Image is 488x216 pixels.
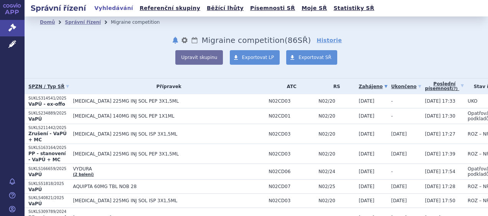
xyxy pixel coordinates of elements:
[28,201,42,206] strong: VaPÚ
[318,184,355,189] span: N02/25
[425,113,455,119] span: [DATE] 17:30
[175,50,223,65] button: Upravit skupinu
[391,113,393,119] span: -
[359,98,374,104] span: [DATE]
[28,145,69,151] p: SUKLS163164/2025
[73,166,265,172] span: VYDURA
[191,36,198,45] a: Lhůty
[359,151,374,157] span: [DATE]
[28,101,65,107] strong: VaPÚ - ex-offo
[359,81,387,92] a: Zahájeno
[391,151,407,157] span: [DATE]
[425,184,455,189] span: [DATE] 17:28
[242,55,274,60] span: Exportovat LP
[28,151,66,162] strong: PP - stanovení - VaPÚ + MC
[391,131,407,137] span: [DATE]
[28,116,42,122] strong: VaPÚ
[331,3,376,13] a: Statistiky SŘ
[73,98,265,104] span: [MEDICAL_DATA] 225MG INJ SOL PEP 3X1,5ML
[28,209,69,214] p: SUKLS309789/2024
[269,198,315,203] span: N02CD03
[452,87,458,91] abbr: (?)
[359,169,374,174] span: [DATE]
[318,113,355,119] span: N02/20
[28,195,69,201] p: SUKLS40821/2025
[359,113,374,119] span: [DATE]
[269,98,315,104] span: N02CD03
[28,81,69,92] a: SPZN / Typ SŘ
[391,81,421,92] a: Ukončeno
[28,96,69,101] p: SUKLS314541/2025
[73,172,94,177] a: (2 balení)
[359,198,374,203] span: [DATE]
[269,184,315,189] span: N02CD07
[299,3,329,13] a: Moje SŘ
[65,20,101,25] a: Správní řízení
[269,131,315,137] span: N02CD03
[28,166,69,172] p: SUKLS166659/2025
[318,198,355,203] span: N02/20
[181,36,188,45] button: nastavení
[92,3,135,13] a: Vyhledávání
[28,125,69,131] p: SUKLS211442/2025
[425,151,455,157] span: [DATE] 17:39
[171,36,179,45] button: notifikace
[111,16,170,28] li: Migraine competition
[359,131,374,137] span: [DATE]
[28,111,69,116] p: SUKLS234889/2025
[318,131,355,137] span: N02/20
[425,79,464,94] a: Poslednípísemnost(?)
[137,3,203,13] a: Referenční skupiny
[318,151,355,157] span: N02/20
[40,20,55,25] a: Domů
[391,198,407,203] span: [DATE]
[425,131,455,137] span: [DATE] 17:27
[28,181,69,187] p: SUKLS51818/2025
[286,50,337,65] a: Exportovat SŘ
[73,184,265,189] span: AQUIPTA 60MG TBL NOB 28
[230,50,280,65] a: Exportovat LP
[28,187,42,192] strong: VaPÚ
[248,3,297,13] a: Písemnosti SŘ
[269,169,315,174] span: N02CD06
[73,113,265,119] span: [MEDICAL_DATA] 140MG INJ SOL PEP 1X1ML
[359,184,374,189] span: [DATE]
[318,98,355,104] span: N02/20
[28,131,67,142] strong: Zrušení - VaPÚ + MC
[468,98,477,104] span: UKO
[28,172,42,177] strong: VaPÚ
[69,79,265,94] th: Přípravek
[298,55,331,60] span: Exportovat SŘ
[201,36,284,45] span: Migraine competition
[73,198,265,203] span: [MEDICAL_DATA] 225MG INJ SOL ISP 3X1,5ML
[265,79,315,94] th: ATC
[391,184,407,189] span: [DATE]
[425,198,455,203] span: [DATE] 17:50
[269,113,315,119] span: N02CD01
[425,98,455,104] span: [DATE] 17:33
[73,151,265,157] span: [MEDICAL_DATA] 225MG INJ SOL PEP 3X1,5ML
[315,79,355,94] th: RS
[425,169,455,174] span: [DATE] 17:54
[288,36,298,45] span: 86
[25,3,92,13] h2: Správní řízení
[317,36,342,44] a: Historie
[391,169,393,174] span: -
[269,151,315,157] span: N02CD03
[285,36,311,45] span: ( SŘ)
[73,131,265,137] span: [MEDICAL_DATA] 225MG INJ SOL ISP 3X1,5ML
[204,3,246,13] a: Běžící lhůty
[318,169,355,174] span: N02/24
[391,98,393,104] span: -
